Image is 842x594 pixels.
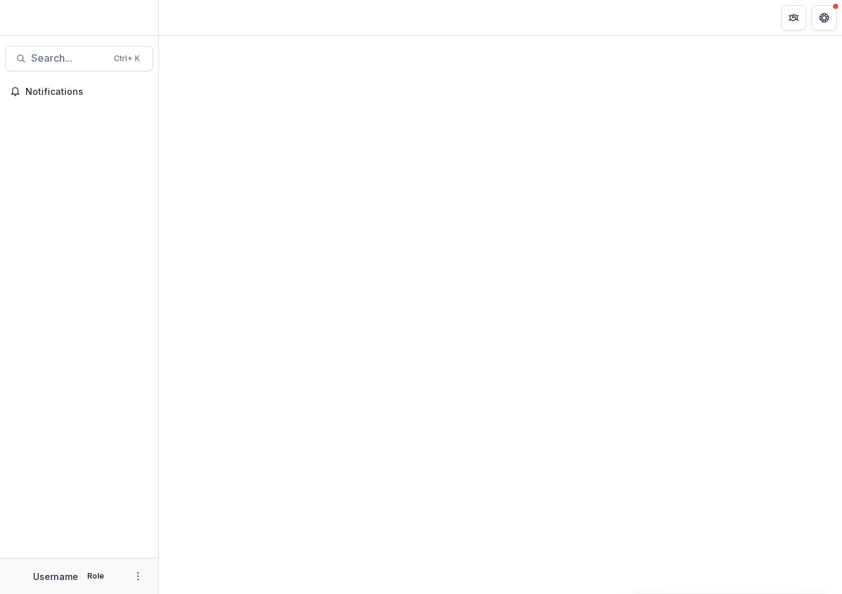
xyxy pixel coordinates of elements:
button: Get Help [811,5,837,31]
div: Ctrl + K [111,52,142,66]
p: Username [33,570,78,583]
span: Notifications [25,87,148,97]
button: Partners [781,5,806,31]
button: Search... [5,46,153,71]
button: Notifications [5,81,153,102]
span: Search... [31,52,106,64]
button: More [130,569,146,584]
p: Role [83,570,108,582]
